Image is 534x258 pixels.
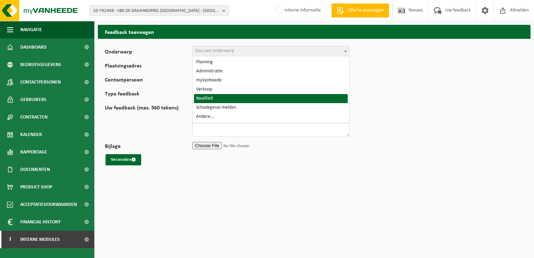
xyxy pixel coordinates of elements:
li: Andere... [194,112,348,121]
label: Onderwerp [105,49,192,56]
li: Kwaliteit [194,94,348,103]
h2: Feedback toevoegen [98,25,531,38]
button: 10-792408 - VBS DE GRAANKORREL [GEOGRAPHIC_DATA] - [GEOGRAPHIC_DATA] - [GEOGRAPHIC_DATA] [89,5,229,16]
li: Verkoop [194,85,348,94]
label: Plaatsingsadres [105,63,192,70]
span: Kies een onderwerp [195,48,234,53]
label: Bijlage [105,144,192,151]
span: Documenten [20,161,50,178]
span: Contactpersonen [20,73,61,91]
span: Rapportage [20,143,47,161]
label: Interne informatie [275,5,321,16]
span: Bedrijfsgegevens [20,56,61,73]
span: Contracten [20,108,48,126]
span: Kalender [20,126,42,143]
span: Gebruikers [20,91,46,108]
label: Uw feedback (max. 560 tekens) [105,105,192,137]
span: 10-792408 - VBS DE GRAANKORREL [GEOGRAPHIC_DATA] - [GEOGRAPHIC_DATA] - [GEOGRAPHIC_DATA] [93,6,219,16]
span: Acceptatievoorwaarden [20,196,77,213]
span: Interne modules [20,231,60,248]
li: myVanheede [194,76,348,85]
li: Administratie [194,67,348,76]
span: Financial History [20,213,60,231]
label: Contactpersoon [105,77,192,84]
span: Offerte aanvragen [346,7,385,14]
span: Dashboard [20,38,46,56]
span: Product Shop [20,178,52,196]
li: Schadegeval melden [194,103,348,112]
a: Offerte aanvragen [331,3,389,17]
button: Verzenden [106,154,141,165]
span: I [7,231,13,248]
span: Navigatie [20,21,42,38]
label: Type feedback [105,91,192,98]
li: Planning [194,58,348,67]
